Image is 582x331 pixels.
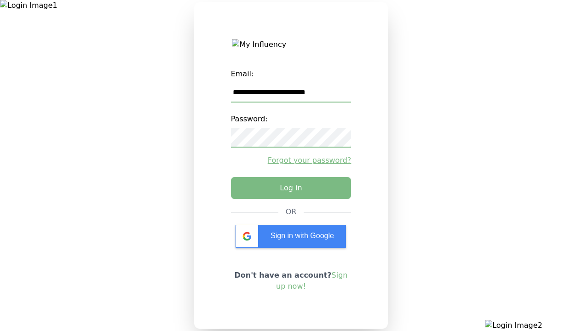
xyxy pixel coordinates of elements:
label: Email: [231,65,352,83]
label: Password: [231,110,352,128]
img: My Influency [232,39,350,50]
a: Forgot your password? [231,155,352,166]
button: Log in [231,177,352,199]
div: OR [286,206,297,217]
p: Don't have an account? [231,270,352,292]
span: Sign in with Google [271,232,334,240]
img: Login Image2 [485,320,582,331]
div: Sign in with Google [236,225,346,248]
